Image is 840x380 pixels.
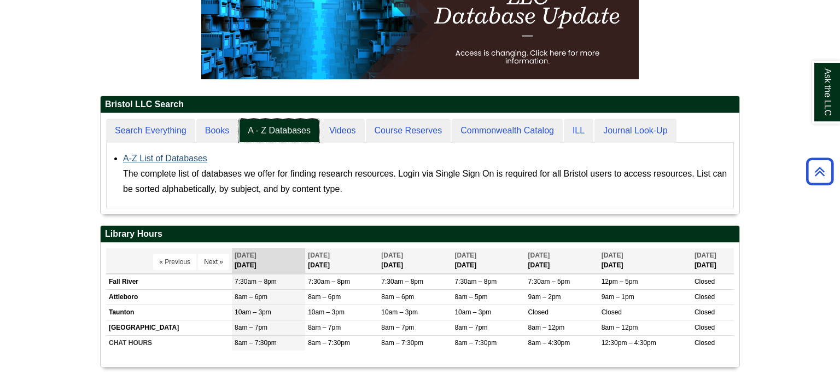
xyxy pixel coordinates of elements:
[381,324,414,331] span: 8am – 7pm
[381,308,418,316] span: 10am – 3pm
[378,248,452,273] th: [DATE]
[308,324,341,331] span: 8am – 7pm
[381,252,403,259] span: [DATE]
[528,324,565,331] span: 8am – 12pm
[305,248,378,273] th: [DATE]
[602,324,638,331] span: 8am – 12pm
[235,278,277,285] span: 7:30am – 8pm
[235,252,256,259] span: [DATE]
[235,293,267,301] span: 8am – 6pm
[602,293,634,301] span: 9am – 1pm
[381,339,423,347] span: 8am – 7:30pm
[308,293,341,301] span: 8am – 6pm
[106,119,195,143] a: Search Everything
[602,252,623,259] span: [DATE]
[528,308,549,316] span: Closed
[602,278,638,285] span: 12pm – 5pm
[452,248,525,273] th: [DATE]
[366,119,451,143] a: Course Reserves
[101,226,739,243] h2: Library Hours
[198,254,229,270] button: Next »
[454,278,497,285] span: 7:30am – 8pm
[695,293,715,301] span: Closed
[308,278,350,285] span: 7:30am – 8pm
[235,324,267,331] span: 8am – 7pm
[235,339,277,347] span: 8am – 7:30pm
[123,154,207,163] a: A-Z List of Databases
[106,305,232,320] td: Taunton
[526,248,599,273] th: [DATE]
[528,293,561,301] span: 9am – 2pm
[454,339,497,347] span: 8am – 7:30pm
[153,254,196,270] button: « Previous
[308,308,345,316] span: 10am – 3pm
[123,166,728,197] div: The complete list of databases we offer for finding research resources. Login via Single Sign On ...
[308,339,350,347] span: 8am – 7:30pm
[599,248,692,273] th: [DATE]
[196,119,238,143] a: Books
[101,96,739,113] h2: Bristol LLC Search
[381,278,423,285] span: 7:30am – 8pm
[106,289,232,305] td: Attleboro
[106,320,232,336] td: [GEOGRAPHIC_DATA]
[528,339,570,347] span: 8am – 4:30pm
[454,308,491,316] span: 10am – 3pm
[692,248,734,273] th: [DATE]
[695,308,715,316] span: Closed
[802,164,837,179] a: Back to Top
[602,308,622,316] span: Closed
[235,308,271,316] span: 10am – 3pm
[381,293,414,301] span: 8am – 6pm
[452,119,563,143] a: Commonwealth Catalog
[106,336,232,351] td: CHAT HOURS
[602,339,656,347] span: 12:30pm – 4:30pm
[454,252,476,259] span: [DATE]
[528,252,550,259] span: [DATE]
[320,119,365,143] a: Videos
[695,324,715,331] span: Closed
[695,339,715,347] span: Closed
[454,293,487,301] span: 8am – 5pm
[232,248,305,273] th: [DATE]
[454,324,487,331] span: 8am – 7pm
[528,278,570,285] span: 7:30am – 5pm
[308,252,330,259] span: [DATE]
[106,274,232,289] td: Fall River
[695,278,715,285] span: Closed
[239,119,319,143] a: A - Z Databases
[695,252,716,259] span: [DATE]
[564,119,593,143] a: ILL
[594,119,676,143] a: Journal Look-Up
